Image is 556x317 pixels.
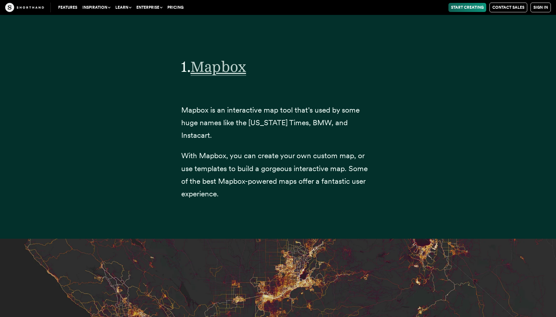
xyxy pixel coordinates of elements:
[191,58,246,75] a: Mapbox
[448,3,486,12] a: Start Creating
[489,3,527,12] a: Contact Sales
[191,58,246,76] span: Mapbox
[530,3,551,12] a: Sign in
[181,58,191,75] span: 1.
[181,151,368,198] span: With Mapbox, you can create your own custom map, or use templates to build a gorgeous interactive...
[56,3,80,12] a: Features
[80,3,113,12] button: Inspiration
[181,105,360,140] span: Mapbox is an interactive map tool that’s used by some huge names like the [US_STATE] Times, BMW, ...
[5,3,44,12] img: The Craft
[165,3,186,12] a: Pricing
[134,3,165,12] button: Enterprise
[113,3,134,12] button: Learn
